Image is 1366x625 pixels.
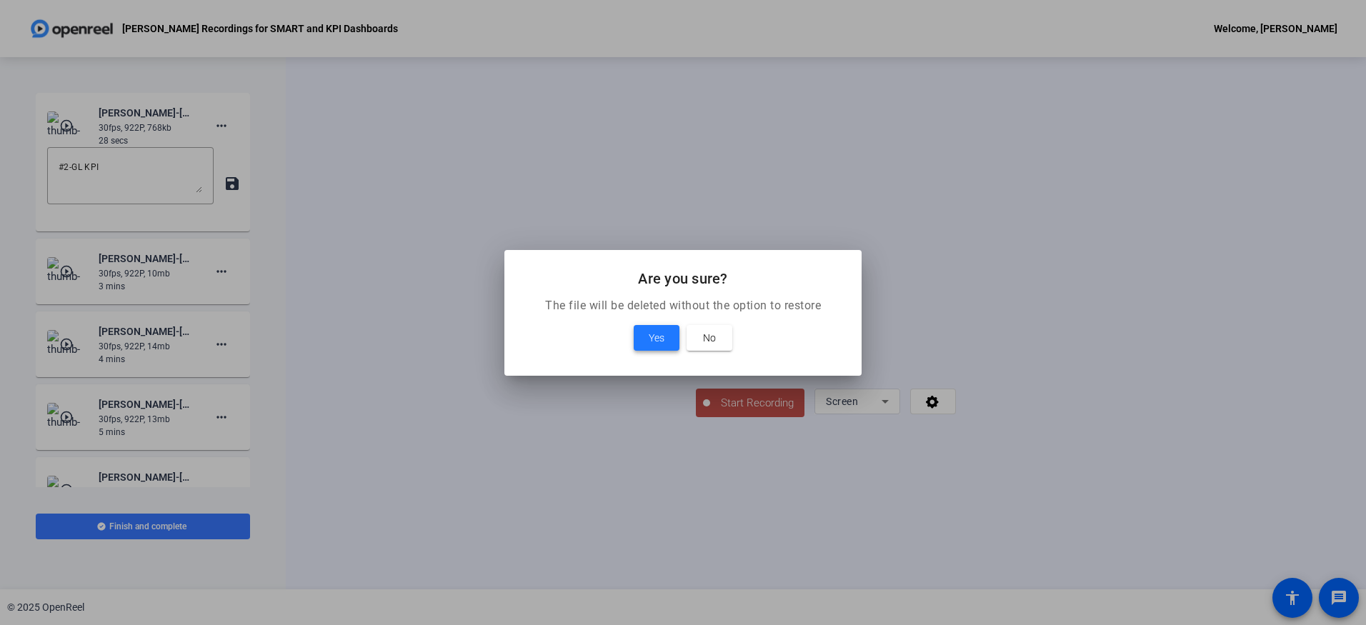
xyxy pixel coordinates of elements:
span: No [703,329,716,346]
h2: Are you sure? [522,267,844,290]
p: The file will be deleted without the option to restore [522,297,844,314]
button: Yes [634,325,679,351]
button: No [687,325,732,351]
span: Yes [649,329,664,346]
